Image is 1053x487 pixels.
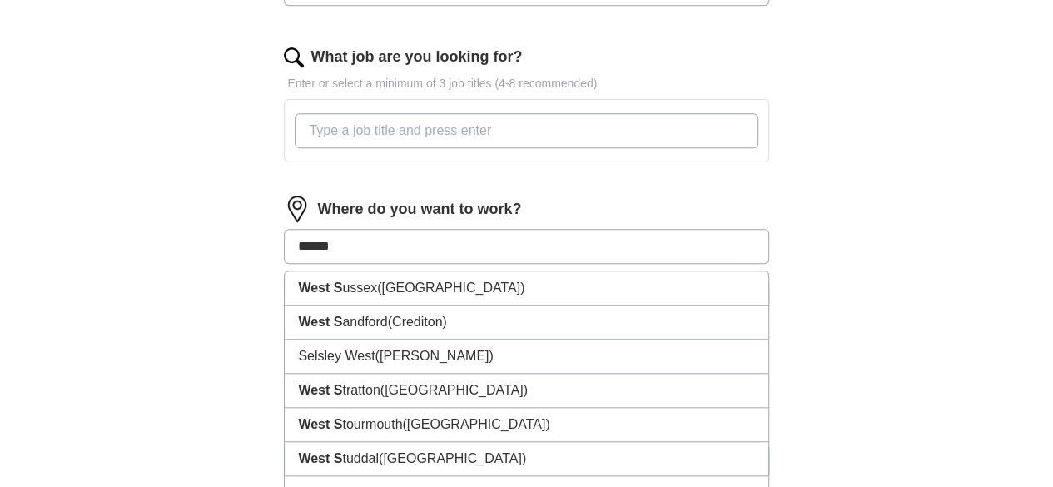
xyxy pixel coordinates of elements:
span: ([GEOGRAPHIC_DATA]) [380,383,528,397]
strong: West S [298,281,342,295]
span: ([PERSON_NAME]) [375,349,493,363]
input: Type a job title and press enter [295,113,757,148]
strong: West S [298,451,342,465]
li: Selsley West [285,340,767,374]
span: ([GEOGRAPHIC_DATA]) [377,281,524,295]
label: What job are you looking for? [310,46,522,68]
img: location.png [284,196,310,222]
span: (Crediton) [388,315,447,329]
li: tuddal [285,442,767,476]
li: tourmouth [285,408,767,442]
li: tratton [285,374,767,408]
label: Where do you want to work? [317,198,521,221]
strong: West S [298,315,342,329]
span: ([GEOGRAPHIC_DATA]) [379,451,526,465]
span: ([GEOGRAPHIC_DATA]) [402,417,549,431]
img: search.png [284,47,304,67]
li: andford [285,306,767,340]
li: ussex [285,271,767,306]
strong: West S [298,417,342,431]
p: Enter or select a minimum of 3 job titles (4-8 recommended) [284,75,768,92]
strong: West S [298,383,342,397]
